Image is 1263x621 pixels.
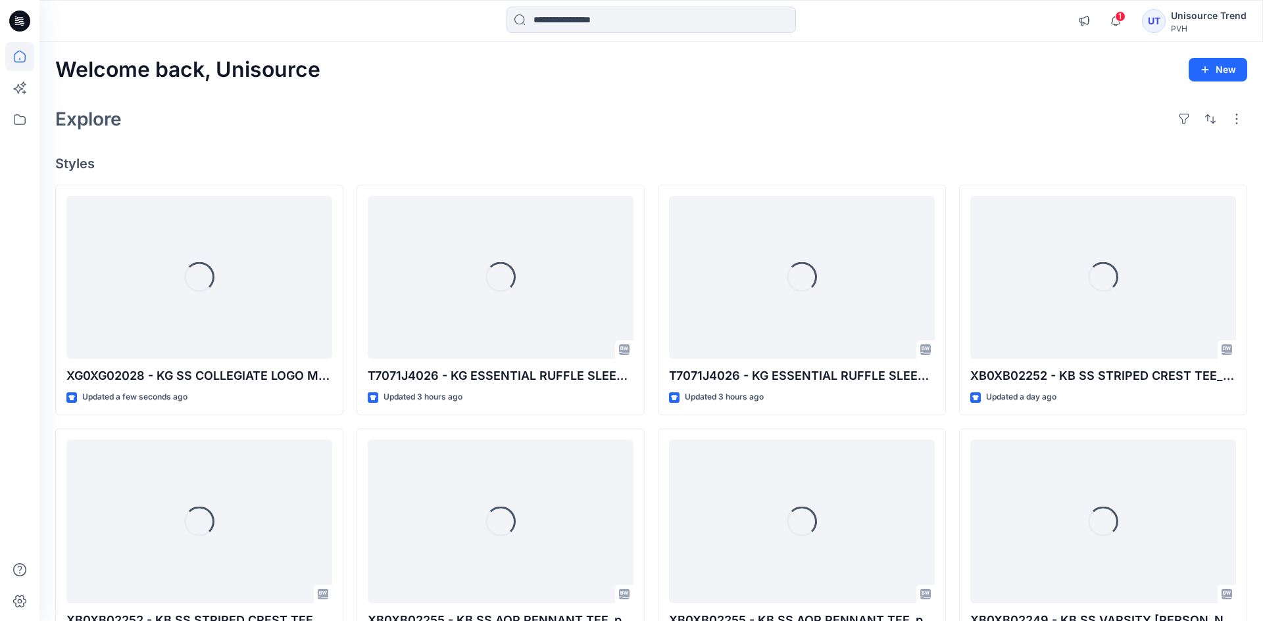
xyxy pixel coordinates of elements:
[685,390,764,404] p: Updated 3 hours ago
[986,390,1056,404] p: Updated a day ago
[55,108,122,129] h2: Explore
[1171,24,1247,34] div: PVH
[66,367,332,385] p: XG0XG02028 - KG SS COLLEGIATE LOGO MULTI TEE_proto
[1115,11,1126,22] span: 1
[1189,58,1247,81] button: New
[1142,9,1166,33] div: UT
[970,367,1236,385] p: XB0XB02252 - KB SS STRIPED CREST TEE_proto
[368,367,633,385] p: T7071J4026 - KG ESSENTIAL RUFFLE SLEEVE TOP_proto
[55,58,320,82] h2: Welcome back, Unisource
[55,156,1247,172] h4: Styles
[384,390,462,404] p: Updated 3 hours ago
[82,390,187,404] p: Updated a few seconds ago
[669,367,935,385] p: T7071J4026 - KG ESSENTIAL RUFFLE SLEEVE TOP_proto
[1171,8,1247,24] div: Unisource Trend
